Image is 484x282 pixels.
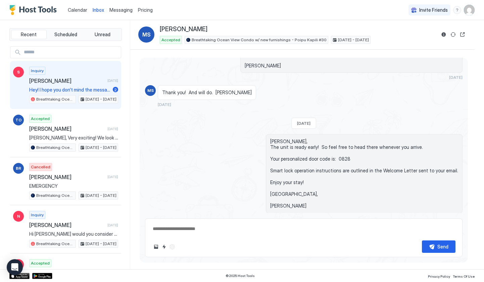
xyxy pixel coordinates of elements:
button: Sync reservation [449,31,457,39]
span: © 2025 Host Tools [226,274,255,278]
a: Inbox [93,6,104,13]
span: [PERSON_NAME] [29,222,105,228]
a: Calendar [68,6,87,13]
span: Pricing [138,7,153,13]
span: Messaging [109,7,133,13]
span: [DATE] - [DATE] [86,241,116,247]
span: [DATE] [107,78,118,83]
span: Breathtaking Ocean View Condo w/ new furnishings - Poipu Kapili #30 [36,96,74,102]
span: Terms Of Use [453,274,475,278]
span: Scheduled [54,32,77,38]
button: Open reservation [458,31,467,39]
span: Hi [PERSON_NAME] would you consider a last minute discount for these dates? My price range is $16... [29,231,118,237]
span: Breathtaking Ocean View Condo w/ new furnishings - Poipu Kapili #30 [36,145,74,151]
span: [PERSON_NAME] [29,174,105,180]
span: MS [142,31,151,39]
div: Open Intercom Messenger [7,259,23,275]
span: Thank you! And will do. [PERSON_NAME] [162,90,252,96]
span: [PERSON_NAME] [160,25,207,33]
span: [DATE] - [DATE] [86,96,116,102]
a: Google Play Store [32,273,52,279]
span: Inbox [93,7,104,13]
span: 2 [114,87,117,92]
span: Breathtaking Ocean View Condo w/ new furnishings - Poipu Kapili #30 [36,192,74,199]
span: N [17,213,20,219]
span: [DATE] [107,175,118,179]
span: Inquiry [31,68,44,74]
span: TO [15,117,22,123]
button: Unread [85,30,120,39]
span: [DATE] [107,127,118,131]
div: Send [437,243,448,250]
a: Terms Of Use [453,272,475,279]
span: Calendar [68,7,87,13]
span: [DATE] - [DATE] [86,192,116,199]
span: [DATE] [449,75,463,80]
span: Accepted [31,260,50,266]
span: Hey! I hope you don’t mind the message, I know Airbnb is usually just for bookings, and I totally... [29,87,110,93]
span: [DATE] [297,121,310,126]
button: Recent [11,30,47,39]
button: Scheduled [48,30,84,39]
span: [DATE] - [DATE] [338,37,369,43]
span: MS [147,88,154,94]
span: [PERSON_NAME] [29,77,105,84]
span: Accepted [161,37,180,43]
span: Cancelled [31,164,50,170]
span: Privacy Policy [428,274,450,278]
div: menu [453,6,461,14]
div: User profile [464,5,475,15]
span: Accepted [31,116,50,122]
a: Messaging [109,6,133,13]
button: Reservation information [440,31,448,39]
span: Invite Friends [419,7,448,13]
span: Breathtaking Ocean View Condo w/ new furnishings - Poipu Kapili #30 [192,37,327,43]
span: Breathtaking Ocean View Condo w/ new furnishings - Poipu Kapili #30 [36,241,74,247]
a: Host Tools Logo [9,5,60,15]
span: S [17,69,20,75]
div: tab-group [9,28,122,41]
a: App Store [9,273,30,279]
span: [PERSON_NAME] [29,125,105,132]
span: BR [16,165,21,171]
input: Input Field [21,47,121,58]
button: Upload image [152,243,160,251]
span: [PERSON_NAME], The unit is ready early! So feel free to head there whenever you arrive. Your pers... [270,138,458,209]
span: Unread [95,32,110,38]
span: Recent [21,32,37,38]
button: Send [422,240,455,253]
button: Quick reply [160,243,168,251]
span: [DATE] [107,223,118,227]
span: [DATE] - [DATE] [86,145,116,151]
span: [PERSON_NAME], Very exciting! We look forward to hosting you, we will send out a Welcome Letter e... [29,135,118,141]
a: Privacy Policy [428,272,450,279]
span: EMERGENCY [29,183,118,189]
span: Inquiry [31,212,44,218]
span: [DATE] [158,102,171,107]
